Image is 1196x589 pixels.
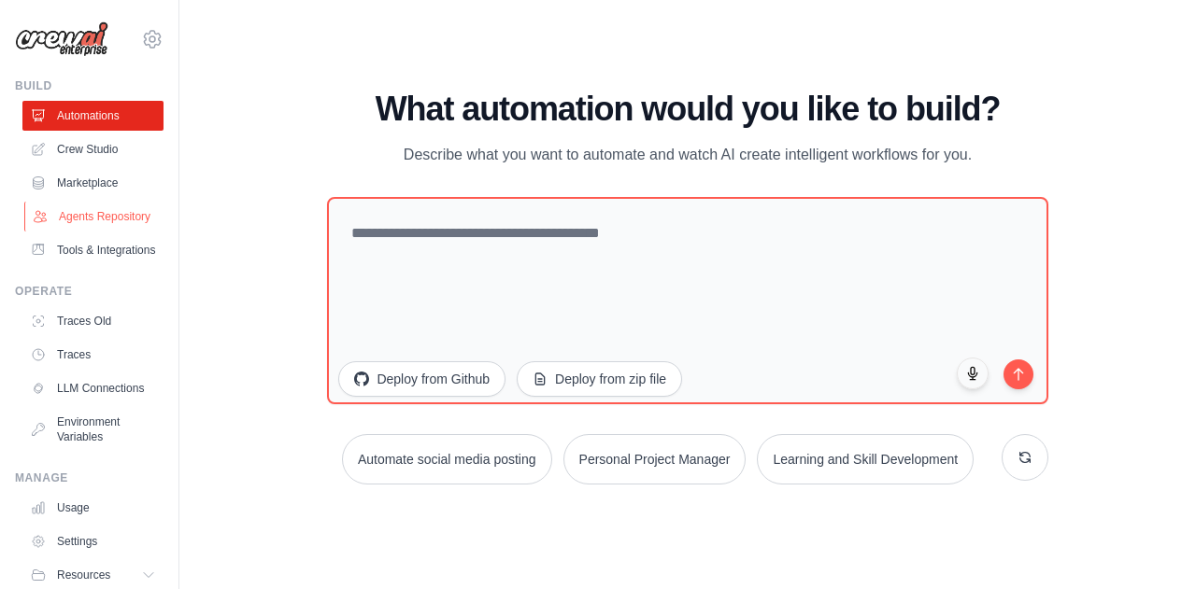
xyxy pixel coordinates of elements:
[22,373,164,403] a: LLM Connections
[24,202,165,231] a: Agents Repository
[374,143,1002,167] p: Describe what you want to automate and watch AI create intelligent workflows for you.
[22,134,164,164] a: Crew Studio
[22,407,164,452] a: Environment Variables
[57,568,110,582] span: Resources
[22,168,164,198] a: Marketplace
[22,101,164,131] a: Automations
[15,284,164,299] div: Operate
[22,493,164,523] a: Usage
[22,340,164,370] a: Traces
[15,21,108,57] img: Logo
[1103,499,1196,589] iframe: Chat Widget
[517,361,682,397] button: Deploy from zip file
[22,306,164,336] a: Traces Old
[327,91,1047,128] h1: What automation would you like to build?
[338,361,505,397] button: Deploy from Github
[22,526,164,556] a: Settings
[342,434,552,484] button: Automate social media posting
[563,434,747,484] button: Personal Project Manager
[15,78,164,93] div: Build
[22,235,164,265] a: Tools & Integrations
[15,470,164,485] div: Manage
[757,434,974,484] button: Learning and Skill Development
